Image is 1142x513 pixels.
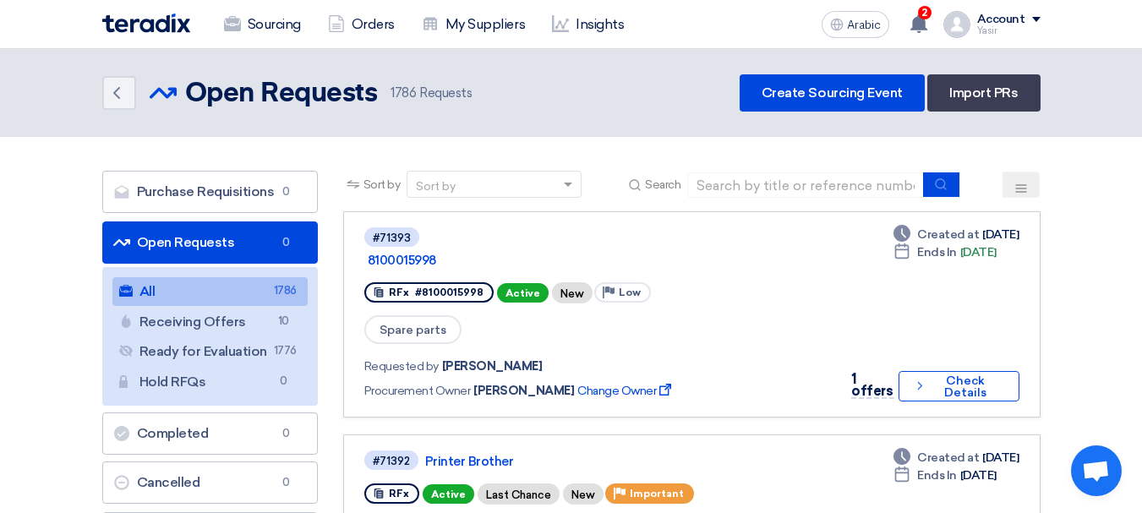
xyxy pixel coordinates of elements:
font: Yasir [977,25,997,36]
a: Sourcing [210,6,314,43]
font: Created at [917,227,979,242]
font: Search [645,177,680,192]
img: Teradix logo [102,14,190,33]
font: New [571,488,595,501]
font: #8100015998 [415,287,484,298]
font: RFx [389,488,409,499]
font: Hold RFQs [139,374,206,390]
font: Created at [917,450,979,465]
font: #71392 [373,455,410,467]
font: 0 [282,185,290,198]
font: Arabic [847,18,881,32]
font: [DATE] [982,450,1019,465]
font: Create Sourcing Event [762,85,903,101]
font: 0 [280,374,287,387]
font: Open Requests [185,80,378,107]
font: Check Details [944,374,986,400]
font: Import PRs [949,85,1018,101]
font: Last Chance [486,488,551,501]
a: Cancelled0 [102,461,318,504]
font: 1786 [274,284,297,297]
button: Arabic [822,11,889,38]
font: #71393 [373,232,411,244]
font: [PERSON_NAME] [442,359,543,374]
font: Requests [419,85,472,101]
div: Open chat [1071,445,1122,496]
font: [DATE] [982,227,1019,242]
font: Insights [576,16,624,32]
font: 0 [282,427,290,439]
a: My Suppliers [408,6,538,43]
a: Import PRs [927,74,1040,112]
font: [PERSON_NAME] [473,384,574,398]
font: 1 offers [851,371,893,399]
button: Check Details [899,371,1019,401]
font: Account [977,12,1025,26]
font: New [560,287,584,300]
font: Low [619,287,641,298]
font: 10 [278,314,289,327]
font: 0 [282,476,290,488]
a: Insights [538,6,637,43]
font: Active [505,287,540,299]
font: Orders [352,16,395,32]
font: Active [431,488,466,500]
a: Printer Brother [425,454,848,469]
a: Orders [314,6,408,43]
font: Printer Brother [425,454,514,469]
font: Completed [137,425,209,441]
font: Purchase Requisitions [137,183,275,199]
font: Important [630,488,684,499]
font: Requested by [364,359,439,374]
font: Procurement Owner [364,384,471,398]
font: My Suppliers [445,16,525,32]
font: Cancelled [137,474,200,490]
font: All [139,283,156,299]
a: 8100015998 [368,253,790,268]
font: 8100015998 [368,253,436,268]
font: Ready for Evaluation [139,343,267,359]
font: 1776 [274,344,297,357]
font: Ends In [917,468,957,483]
font: 2 [921,7,927,19]
font: Change Owner [577,384,656,398]
font: 0 [282,236,290,248]
img: profile_test.png [943,11,970,38]
font: Open Requests [137,234,235,250]
a: Completed0 [102,412,318,455]
font: Spare parts [380,323,446,337]
font: Sourcing [248,16,301,32]
font: Sort by [416,179,456,194]
a: Open Requests0 [102,221,318,264]
font: [DATE] [960,468,997,483]
font: Ends In [917,245,957,259]
a: Purchase Requisitions0 [102,171,318,213]
font: [DATE] [960,245,997,259]
font: Receiving Offers [139,314,246,330]
font: 1786 [391,85,416,101]
font: Sort by [363,177,401,192]
input: Search by title or reference number [687,172,924,198]
font: RFx [389,287,409,298]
